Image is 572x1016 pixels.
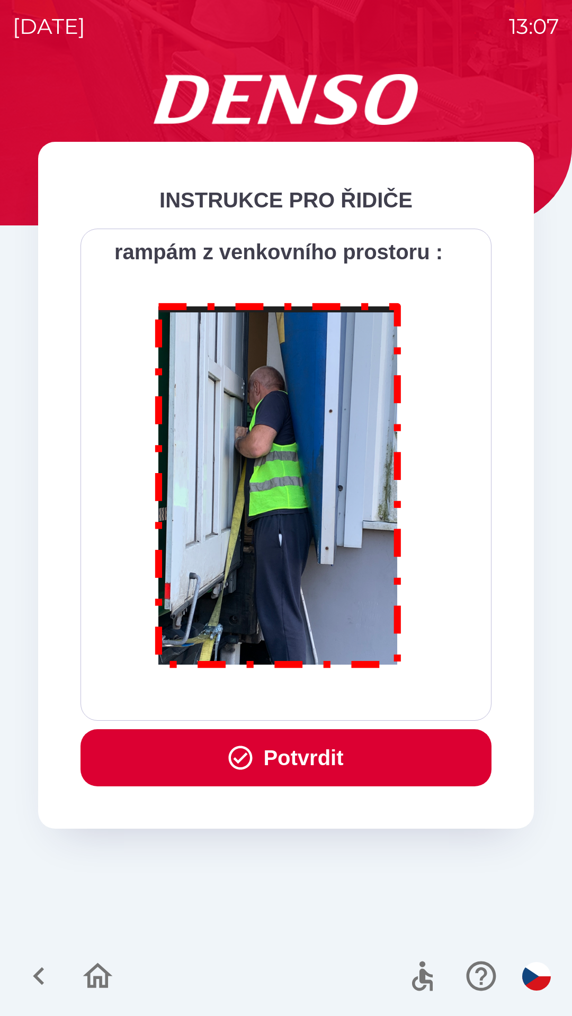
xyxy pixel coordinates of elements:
[143,289,414,678] img: M8MNayrTL6gAAAABJRU5ErkJggg==
[509,11,559,42] p: 13:07
[522,962,551,991] img: cs flag
[38,74,534,125] img: Logo
[81,184,491,216] div: INSTRUKCE PRO ŘIDIČE
[81,729,491,786] button: Potvrdit
[13,11,85,42] p: [DATE]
